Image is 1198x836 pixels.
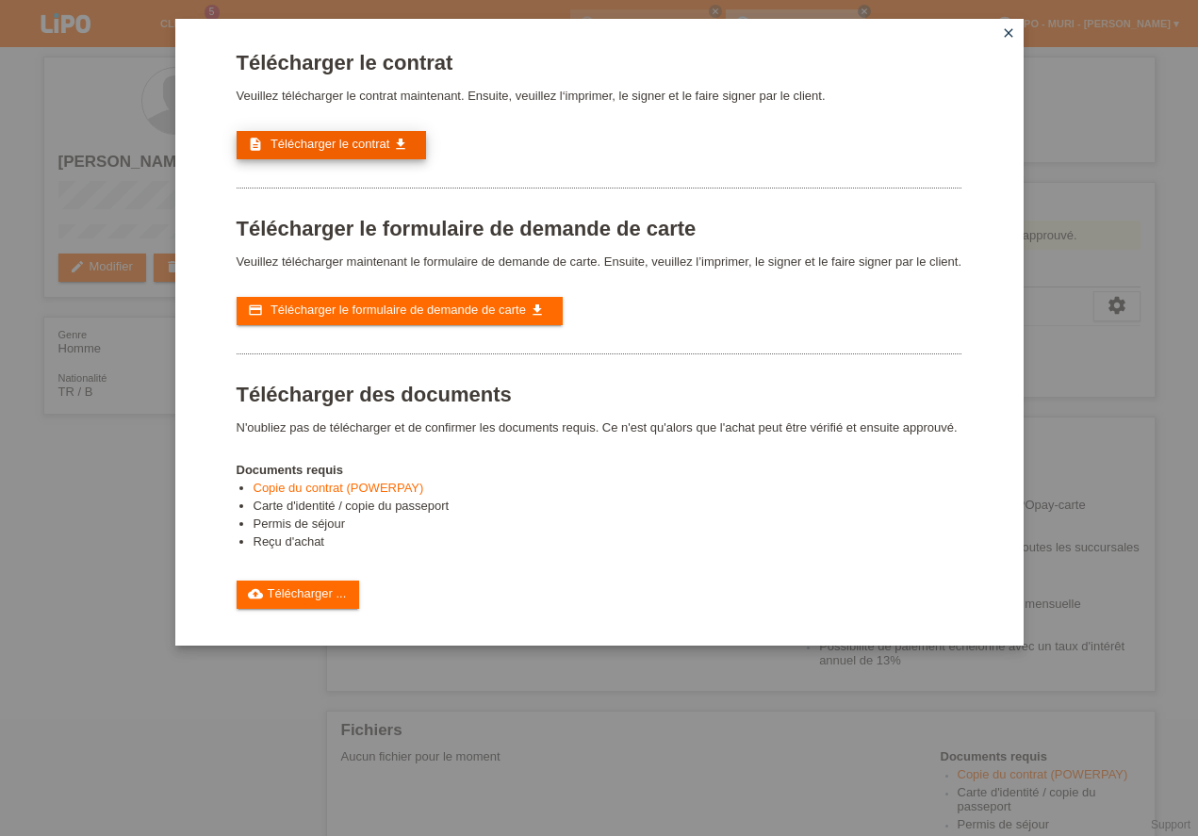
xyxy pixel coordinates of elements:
[237,254,962,269] p: Veuillez télécharger maintenant le formulaire de demande de carte. Ensuite, veuillez l’imprimer, ...
[237,89,962,103] p: Veuillez télécharger le contrat maintenant. Ensuite, veuillez l‘imprimer, le signer et le faire s...
[254,516,962,534] li: Permis de séjour
[237,297,563,325] a: credit_card Télécharger le formulaire de demande de carte get_app
[248,137,263,152] i: description
[237,51,962,74] h1: Télécharger le contrat
[393,137,408,152] i: get_app
[254,534,962,552] li: Reçu d'achat
[248,586,263,601] i: cloud_upload
[237,383,962,406] h1: Télécharger des documents
[248,303,263,318] i: credit_card
[996,24,1021,45] a: close
[530,303,545,318] i: get_app
[237,131,426,159] a: description Télécharger le contrat get_app
[237,217,962,240] h1: Télécharger le formulaire de demande de carte
[237,463,962,477] h4: Documents requis
[237,581,360,609] a: cloud_uploadTélécharger ...
[271,303,526,317] span: Télécharger le formulaire de demande de carte
[237,420,962,434] p: N'oubliez pas de télécharger et de confirmer les documents requis. Ce n'est qu'alors que l'achat ...
[1001,25,1016,41] i: close
[254,499,962,516] li: Carte d'identité / copie du passeport
[271,137,389,151] span: Télécharger le contrat
[254,481,424,495] a: Copie du contrat (POWERPAY)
